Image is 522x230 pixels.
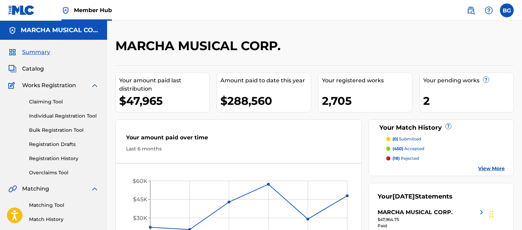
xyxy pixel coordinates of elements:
span: Matching [22,185,49,193]
img: Matching [8,185,17,193]
div: $47,965 [119,93,209,109]
a: Individual Registration Tool [29,112,99,120]
div: $47,964.75 [378,217,486,223]
img: Top Rightsholder [61,6,70,15]
iframe: Chat Widget [487,197,522,230]
div: Help [482,3,496,17]
div: Arrastrar [490,204,494,224]
img: Accounts [8,26,17,35]
div: Your pending works [423,76,513,85]
tspan: $30K [133,215,148,221]
div: Your Statements [378,192,453,201]
span: Works Registration [22,81,76,90]
span: Summary [22,48,50,56]
h2: MARCHA MUSICAL CORP. [115,38,284,54]
span: (18) [392,156,400,161]
div: Paid [378,223,486,229]
img: search [467,6,475,15]
a: Claiming Tool [29,98,99,105]
a: Bulk Registration Tool [29,127,99,134]
div: Amount paid to date this year [220,76,311,85]
tspan: $60K [133,178,148,184]
div: $288,560 [220,93,311,109]
a: (18) rejected [386,155,505,162]
span: ? [483,77,489,82]
a: Registration History [29,155,99,162]
a: Registration Drafts [29,141,99,148]
div: 2 [423,93,513,109]
img: help [485,6,493,15]
span: (450) [392,146,403,151]
img: MLC Logo [8,5,35,15]
span: Member Hub [74,6,112,14]
a: SummarySummary [8,48,50,56]
div: 2,705 [322,93,412,109]
img: expand [91,81,99,90]
tspan: $45K [133,196,148,203]
span: (0) [392,136,398,141]
div: Last 6 months [126,145,351,153]
img: expand [91,185,99,193]
a: Public Search [464,3,478,17]
a: (0) submitted [386,136,505,142]
a: (450) accepted [386,146,505,152]
p: rejected [392,155,419,162]
img: Works Registration [8,81,17,90]
a: MARCHA MUSICAL CORP.right chevron icon$47,964.75Paid [378,208,486,229]
p: accepted [392,146,424,152]
a: Match History [29,216,99,223]
span: ? [446,123,451,129]
span: [DATE] [392,193,415,200]
div: MARCHA MUSICAL CORP. [378,208,453,217]
a: View More [478,165,505,172]
div: User Menu [500,3,514,17]
a: CatalogCatalog [8,65,44,73]
div: Your registered works [322,76,412,85]
img: Summary [8,48,17,56]
a: Overclaims Tool [29,169,99,176]
a: Matching Tool [29,202,99,209]
div: Your amount paid over time [126,134,351,145]
div: Your Match History [378,123,505,132]
p: submitted [392,136,421,142]
div: Your amount paid last distribution [119,76,209,93]
img: Catalog [8,65,17,73]
div: Widget de chat [487,197,522,230]
h5: MARCHA MUSICAL CORP. [21,26,99,34]
span: Catalog [22,65,44,73]
iframe: Resource Center [503,139,522,195]
img: right chevron icon [477,208,486,217]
